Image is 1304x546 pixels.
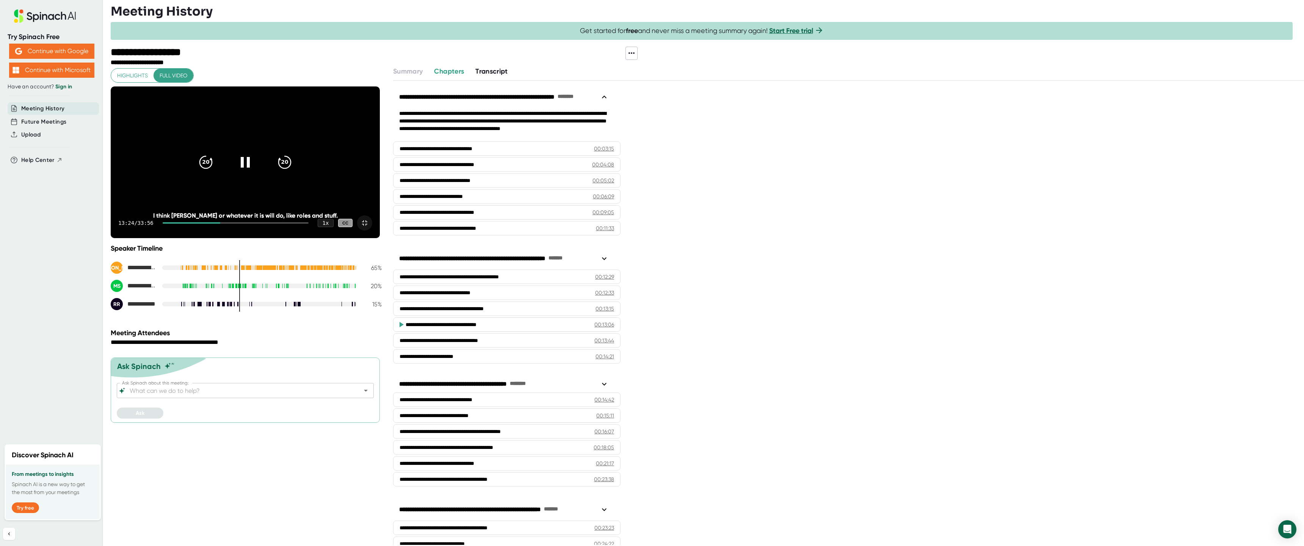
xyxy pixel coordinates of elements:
[111,280,123,292] div: MS
[12,480,94,496] p: Spinach AI is a new way to get the most from your meetings
[111,4,213,19] h3: Meeting History
[595,273,614,281] div: 00:12:29
[475,66,508,77] button: Transcript
[8,33,96,41] div: Try Spinach Free
[592,177,614,184] div: 00:05:02
[111,280,156,292] div: Micah Shackelford
[626,27,638,35] b: free
[21,156,55,165] span: Help Center
[596,412,614,419] div: 00:15:11
[596,460,614,467] div: 00:21:17
[596,305,614,312] div: 00:13:15
[594,428,614,435] div: 00:16:07
[434,67,464,75] span: Chapters
[1278,520,1296,538] div: Open Intercom Messenger
[3,528,15,540] button: Collapse sidebar
[118,220,154,226] div: 13:24 / 33:56
[117,362,161,371] div: Ask Spinach
[8,83,96,90] div: Have an account?
[318,219,334,227] div: 1 x
[596,353,614,360] div: 00:14:21
[580,27,824,35] span: Get started for and never miss a meeting summary again!
[592,209,614,216] div: 00:09:05
[111,262,156,274] div: Justin Alfonso
[594,475,614,483] div: 00:23:38
[592,161,614,168] div: 00:04:08
[128,385,349,396] input: What can we do to help?
[111,329,384,337] div: Meeting Attendees
[111,244,382,253] div: Speaker Timeline
[160,71,187,80] span: Full video
[434,66,464,77] button: Chapters
[111,262,123,274] div: [PERSON_NAME]
[393,66,423,77] button: Summary
[154,69,193,83] button: Full video
[21,118,66,126] button: Future Meetings
[595,289,614,297] div: 00:12:33
[769,27,813,35] a: Start Free trial
[9,44,94,59] button: Continue with Google
[360,385,371,396] button: Open
[111,298,123,310] div: RR
[111,298,156,310] div: Robert Rouse
[138,212,353,219] div: I think [PERSON_NAME] or whatever it is will do, like roles and stuff.
[338,219,353,227] div: CC
[21,156,63,165] button: Help Center
[12,502,39,513] button: Try free
[12,450,74,460] h2: Discover Spinach AI
[21,104,64,113] button: Meeting History
[593,193,614,200] div: 00:06:09
[117,71,148,80] span: Highlights
[111,69,154,83] button: Highlights
[9,63,94,78] button: Continue with Microsoft
[596,224,614,232] div: 00:11:33
[475,67,508,75] span: Transcript
[594,145,614,152] div: 00:03:15
[594,337,614,344] div: 00:13:44
[594,396,614,403] div: 00:14:42
[15,48,22,55] img: Aehbyd4JwY73AAAAAElFTkSuQmCC
[363,301,382,308] div: 15 %
[117,408,163,419] button: Ask
[594,444,614,451] div: 00:18:05
[363,264,382,271] div: 65 %
[594,321,614,328] div: 00:13:06
[55,83,72,90] a: Sign in
[21,130,41,139] button: Upload
[594,524,614,532] div: 00:23:23
[136,410,144,416] span: Ask
[393,67,423,75] span: Summary
[363,282,382,290] div: 20 %
[12,471,94,477] h3: From meetings to insights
